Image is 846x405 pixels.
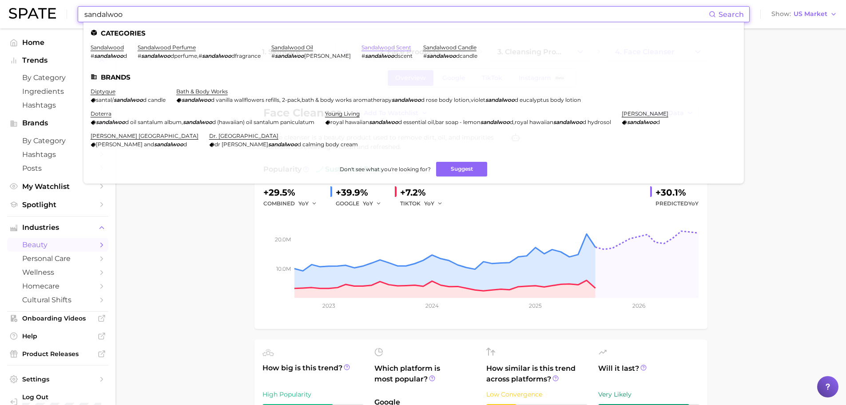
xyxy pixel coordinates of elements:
span: YoY [688,200,699,207]
a: bath & body works [176,88,228,95]
span: dfragrance [231,52,261,59]
span: beauty [22,241,93,249]
div: , [91,119,314,125]
span: by Category [22,136,93,145]
em: sandalwoo [141,52,171,59]
div: , , [176,96,581,103]
li: Brands [91,73,737,81]
a: by Category [7,71,108,84]
em: sandalwoo [183,119,212,125]
em: sandalwoo [427,52,456,59]
span: # [91,52,94,59]
a: sandalwood scent [361,44,411,51]
span: bath & body works aromatherapy [302,96,392,103]
span: d calming body cream [298,141,358,148]
a: Onboarding Videos [7,312,108,325]
img: SPATE [9,8,56,19]
a: Hashtags [7,98,108,112]
button: YoY [424,198,443,209]
a: by Category [7,134,108,148]
span: Will it last? [598,363,699,385]
a: sandalwood [91,44,124,51]
em: sandalwoo [392,96,421,103]
tspan: 2026 [632,302,645,309]
span: # [361,52,365,59]
span: How similar is this trend across platforms? [486,363,588,385]
span: royal hawaiian [515,119,553,125]
em: sandalwoo [365,52,394,59]
span: Product Releases [22,350,93,358]
em: sandalwoo [182,96,211,103]
span: d rose body lotion [421,96,469,103]
span: Don't see what you're looking for? [340,166,431,172]
span: How big is this trend? [262,363,364,385]
a: doterra [91,110,111,117]
div: +39.9% [336,185,388,200]
span: dcandle [456,52,477,59]
tspan: 2025 [529,302,542,309]
input: Search here for a brand, industry, or ingredient [83,7,709,22]
a: sandalwood oil [271,44,313,51]
a: cultural shifts [7,293,108,307]
span: dscent [394,52,413,59]
span: d essential oil [398,119,434,125]
a: Spotlight [7,198,108,212]
span: personal care [22,254,93,263]
span: cultural shifts [22,296,93,304]
span: Ingredients [22,87,93,96]
span: Brands [22,119,93,127]
span: Predicted [655,198,699,209]
span: d oil santalum album [125,119,182,125]
em: sandalwoo [114,96,143,103]
a: Posts [7,161,108,175]
span: Settings [22,375,93,383]
span: Help [22,332,93,340]
em: sandalwoo [202,52,231,59]
em: sandalwoo [268,141,298,148]
span: d [183,141,187,148]
a: sandalwood perfume [138,44,196,51]
span: Home [22,38,93,47]
div: GOOGLE [336,198,388,209]
a: dr. [GEOGRAPHIC_DATA] [209,132,278,139]
span: YoY [363,200,373,207]
em: sandalwoo [481,119,510,125]
span: d [510,119,513,125]
span: Spotlight [22,200,93,209]
li: Categories [91,29,737,37]
span: Show [771,12,791,16]
span: YoY [424,200,434,207]
em: sandalwoo [627,119,656,125]
span: Trends [22,56,93,64]
span: [PERSON_NAME] [304,52,351,59]
span: Which platform is most popular? [374,363,476,393]
span: d eucalyptus body lotion [515,96,581,103]
tspan: 2023 [322,302,335,309]
span: YoY [298,200,309,207]
span: by Category [22,73,93,82]
span: d (hawaiian) oil santalum paniculatum [212,119,314,125]
a: Home [7,36,108,49]
em: sandalwoo [485,96,515,103]
a: [PERSON_NAME] [622,110,668,117]
a: homecare [7,279,108,293]
span: wellness [22,268,93,277]
a: Product Releases [7,347,108,361]
a: wellness [7,265,108,279]
button: Brands [7,116,108,130]
span: d [656,119,660,125]
a: diptyque [91,88,115,95]
a: Ingredients [7,84,108,98]
button: YoY [298,198,318,209]
span: dr [PERSON_NAME] [214,141,268,148]
button: Industries [7,221,108,234]
span: Onboarding Videos [22,314,93,322]
em: sandalwoo [553,119,583,125]
tspan: 2024 [425,302,438,309]
div: , , [325,119,611,125]
span: US Market [794,12,827,16]
a: [PERSON_NAME] [GEOGRAPHIC_DATA] [91,132,199,139]
span: # [199,52,202,59]
em: sandalwoo [154,141,183,148]
button: Suggest [436,162,487,176]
